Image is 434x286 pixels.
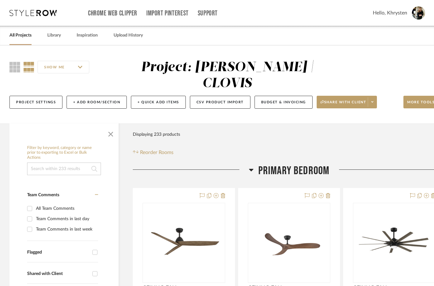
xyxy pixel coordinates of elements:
[27,250,89,255] div: Flagged
[88,11,137,16] a: Chrome Web Clipper
[27,193,59,197] span: Team Comments
[140,149,173,156] span: Reorder Rooms
[412,6,425,20] img: avatar
[27,146,101,160] h6: Filter by keyword, category or name prior to exporting to Excel or Bulk Actions
[198,11,218,16] a: Support
[317,96,377,108] button: Share with client
[47,31,61,40] a: Library
[27,271,89,277] div: Shared with Client
[36,214,97,224] div: Team Comments in last day
[141,61,314,90] div: Project: [PERSON_NAME] | CLOVIS
[114,31,143,40] a: Upload History
[146,11,189,16] a: Import Pinterest
[249,216,330,269] img: CEILING FAN
[67,96,127,109] button: + Add Room/Section
[133,128,180,141] div: Displaying 233 products
[9,96,62,109] button: Project Settings
[320,100,367,109] span: Share with client
[255,96,313,109] button: Budget & Invoicing
[190,96,250,109] button: CSV Product Import
[258,164,330,178] span: Primary Bedroom
[131,96,186,109] button: + Quick Add Items
[373,9,407,17] span: Hello, Khrysten
[9,31,32,40] a: All Projects
[77,31,98,40] a: Inspiration
[27,163,101,175] input: Search within 233 results
[36,224,97,234] div: Team Comments in last week
[104,127,117,139] button: Close
[36,203,97,214] div: All Team Comments
[133,149,173,156] button: Reorder Rooms
[143,206,225,279] img: CEILING FAN
[355,203,434,282] img: CEILING FAN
